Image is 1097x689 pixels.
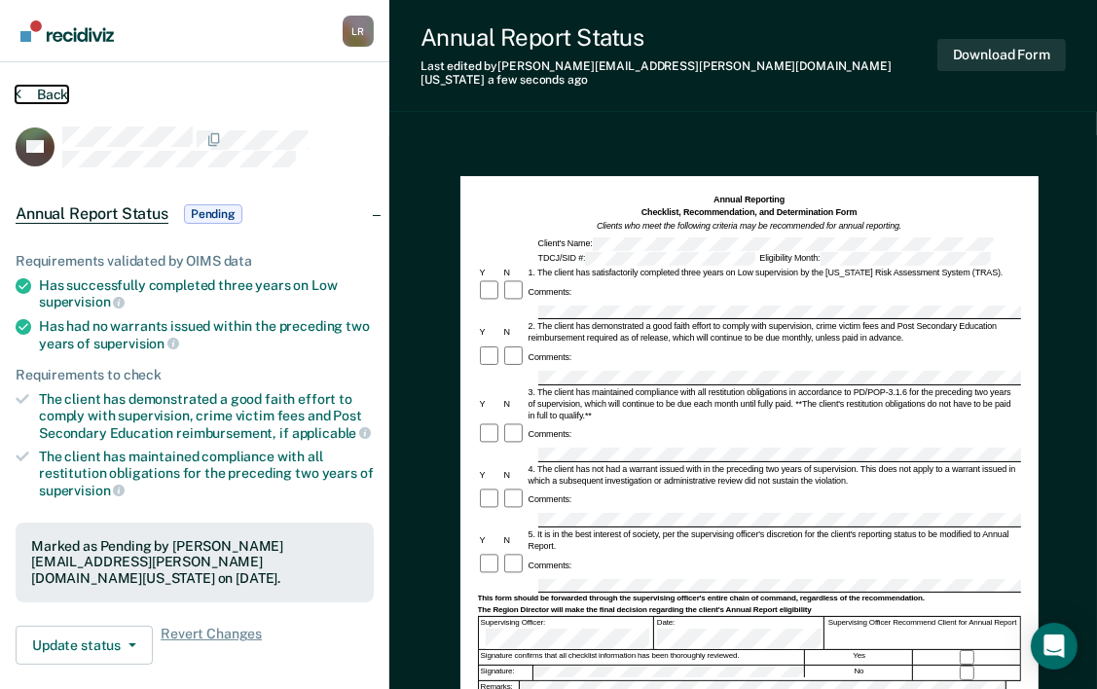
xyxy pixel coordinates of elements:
[16,204,168,224] span: Annual Report Status
[527,528,1021,552] div: 5. It is in the best interest of society, per the supervising officer's discretion for the client...
[93,336,179,351] span: supervision
[527,463,1021,487] div: 4. The client has not had a warrant issued with in the preceding two years of supervision. This d...
[16,253,374,270] div: Requirements validated by OIMS data
[655,617,824,649] div: Date:
[527,560,574,571] div: Comments:
[39,318,374,351] div: Has had no warrants issued within the preceding two years of
[527,286,574,298] div: Comments:
[502,534,527,546] div: N
[478,594,1021,603] div: This form should be forwarded through the supervising officer's entire chain of command, regardle...
[20,20,114,42] img: Recidiviz
[527,493,574,505] div: Comments:
[502,469,527,481] div: N
[757,252,992,266] div: Eligibility Month:
[806,666,913,680] div: No
[527,267,1021,278] div: 1. The client has satisfactorily completed three years on Low supervision by the [US_STATE] Risk ...
[488,73,588,87] span: a few seconds ago
[31,538,358,587] div: Marked as Pending by [PERSON_NAME][EMAIL_ADDRESS][PERSON_NAME][DOMAIN_NAME][US_STATE] on [DATE].
[39,277,374,310] div: Has successfully completed three years on Low
[343,16,374,47] div: L R
[502,326,527,338] div: N
[39,391,374,441] div: The client has demonstrated a good faith effort to comply with supervision, crime victim fees and...
[478,267,502,278] div: Y
[16,86,68,103] button: Back
[479,650,806,665] div: Signature confirms that all checklist information has been thoroughly reviewed.
[479,617,654,649] div: Supervising Officer:
[478,469,502,481] div: Y
[825,617,1021,649] div: Supervising Officer Recommend Client for Annual Report
[39,483,125,498] span: supervision
[161,626,262,665] span: Revert Changes
[292,425,371,441] span: applicable
[478,605,1021,615] div: The Region Director will make the final decision regarding the client's Annual Report eligibility
[39,449,374,498] div: The client has maintained compliance with all restitution obligations for the preceding two years of
[16,626,153,665] button: Update status
[527,428,574,440] div: Comments:
[527,351,574,363] div: Comments:
[478,534,502,546] div: Y
[421,59,937,88] div: Last edited by [PERSON_NAME][EMAIL_ADDRESS][PERSON_NAME][DOMAIN_NAME][US_STATE]
[1031,623,1078,670] div: Open Intercom Messenger
[713,195,785,204] strong: Annual Reporting
[421,23,937,52] div: Annual Report Status
[478,326,502,338] div: Y
[502,398,527,410] div: N
[527,320,1021,344] div: 2. The client has demonstrated a good faith effort to comply with supervision, crime victim fees ...
[184,204,242,224] span: Pending
[343,16,374,47] button: Profile dropdown button
[641,207,858,217] strong: Checklist, Recommendation, and Determination Form
[597,221,901,231] em: Clients who meet the following criteria may be recommended for annual reporting.
[806,650,913,665] div: Yes
[536,237,996,251] div: Client's Name:
[527,386,1021,421] div: 3. The client has maintained compliance with all restitution obligations in accordance to PD/POP-...
[479,666,534,680] div: Signature:
[39,294,125,309] span: supervision
[937,39,1066,71] button: Download Form
[16,367,374,383] div: Requirements to check
[502,267,527,278] div: N
[536,252,758,266] div: TDCJ/SID #:
[478,398,502,410] div: Y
